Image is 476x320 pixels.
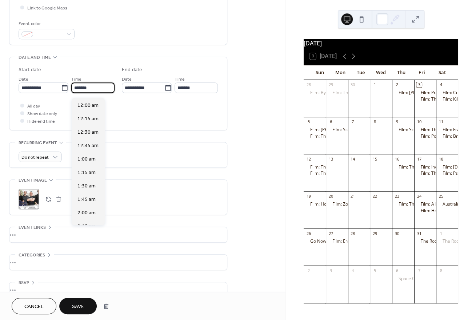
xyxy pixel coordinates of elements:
div: 31 [416,231,422,236]
div: Fri [412,65,432,80]
span: Cancel [24,303,44,311]
div: 12 [306,156,311,162]
div: Film: The [PERSON_NAME] [310,170,364,177]
div: The Rocky Horror Picture Show Experience [414,238,436,244]
div: Space Coast Confidential: Nature Speaks pres by Fidel Arbolaez [392,276,414,282]
span: 12:30 am [77,128,99,136]
div: 13 [328,156,333,162]
div: Film: The Exorcist [310,133,345,139]
span: Time [175,76,185,83]
span: Hide end time [27,118,55,125]
div: Film: Practical Magic [421,90,462,96]
div: 20 [328,194,333,199]
div: Mon [330,65,350,80]
div: Film: Scream [399,127,425,133]
div: Film: Bye Bye Birdie [304,90,326,96]
div: Sat [432,65,452,80]
div: Film: The Thing [421,170,451,177]
div: Film: The Bourne Ultimatum [326,90,348,96]
span: Recurring event [19,139,57,147]
div: 3 [328,268,333,273]
div: 6 [394,268,400,273]
div: Film: Hocus Pocus [304,201,326,207]
div: Film: [DATE] [443,164,467,170]
div: 4 [438,82,444,88]
div: Film: Halloween [436,164,458,170]
span: 2:15 am [77,222,96,230]
div: Film: Poltergeist [421,133,453,139]
div: 1 [438,231,444,236]
div: End date [122,66,142,74]
span: Link to Google Maps [27,4,67,12]
div: Film: The Ring [399,164,427,170]
span: Show date only [27,110,57,118]
span: Categories [19,251,45,259]
div: Film: Hocus Pocus [310,201,347,207]
div: 16 [394,156,400,162]
button: Save [59,298,97,314]
div: Film: The Bourne Ultimatum [332,90,389,96]
div: Film: Creature from the Black Lagoon [436,90,458,96]
div: Film: Scary Movie [332,127,368,133]
div: Film: Bride of Frankenstein [436,133,458,139]
div: Film: Bye Bye Birdie [310,90,350,96]
div: 18 [438,156,444,162]
span: 1:30 am [77,182,96,190]
div: 30 [394,231,400,236]
span: Event links [19,224,46,231]
div: Film: Zombieland [326,201,348,207]
div: 7 [416,268,422,273]
span: Save [72,303,84,311]
div: 15 [372,156,377,162]
div: 3 [416,82,422,88]
div: Tue [351,65,371,80]
div: 5 [372,268,377,273]
div: 8 [372,119,377,125]
div: Thu [391,65,412,80]
div: Film: Frankenstein [436,127,458,133]
span: Event image [19,177,47,184]
span: Time [71,76,81,83]
div: Film: [PERSON_NAME] of the Dead [399,90,468,96]
div: Film: Scream [392,127,414,133]
span: 2:00 am [77,209,96,216]
div: Film: Shaun of the Dead [392,90,414,96]
div: Film: Poltergeist [414,133,436,139]
div: Film: House of Usher [414,208,436,214]
div: Go Now! Tribute to The Moody Blues pres. by TAD Mgmt [304,238,326,244]
div: 2 [306,268,311,273]
div: Film: The Amityville Horror [414,127,436,133]
div: [DATE] [304,39,458,48]
div: 9 [394,119,400,125]
div: 10 [416,119,422,125]
div: 1 [372,82,377,88]
div: Film: Killer Klowns from Outer Space [436,96,458,102]
div: Film: The Amityville Horror [421,127,475,133]
div: Film: Psycho [443,170,467,177]
div: Film: Invasion of the Body Snatchers [414,164,436,170]
div: 4 [350,268,356,273]
div: ••• [9,282,227,297]
div: Sun [309,65,330,80]
span: Date [122,76,132,83]
div: 2 [394,82,400,88]
div: Film: [PERSON_NAME]'s Baby [310,127,369,133]
div: ••• [9,227,227,242]
div: Film: The Fly [304,164,326,170]
div: Film: Rosemary's Baby [304,127,326,133]
div: 23 [394,194,400,199]
div: 7 [350,119,356,125]
div: 6 [328,119,333,125]
div: 24 [416,194,422,199]
div: Film: The Blair Witch Project [392,201,414,207]
div: 27 [328,231,333,236]
div: Film: The Thing [414,170,436,177]
div: ; [19,189,39,209]
div: Start date [19,66,41,74]
button: Cancel [12,298,56,314]
div: 21 [350,194,356,199]
div: 25 [438,194,444,199]
span: 1:45 am [77,195,96,203]
div: 8 [438,268,444,273]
